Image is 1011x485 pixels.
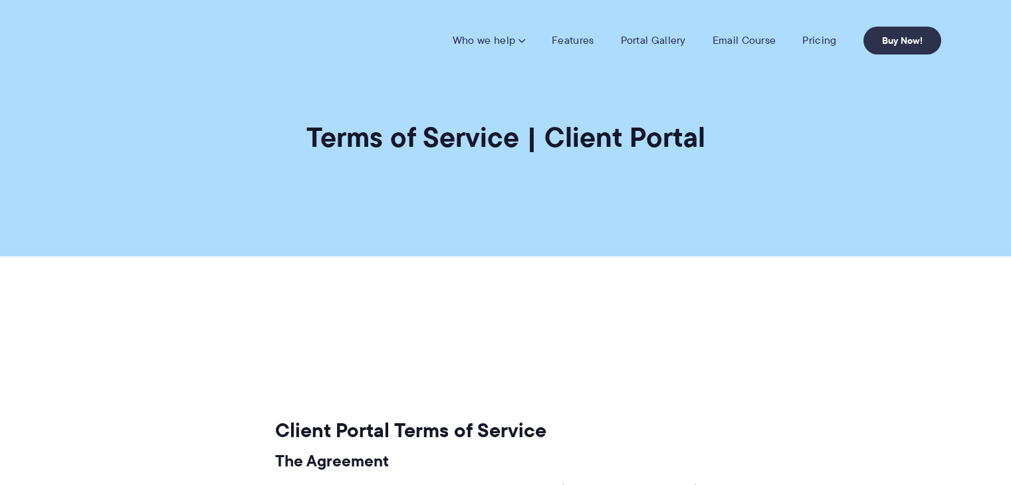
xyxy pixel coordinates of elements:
a: Portal Gallery [621,34,686,47]
a: Who we help [453,34,525,47]
h2: Client Portal Terms of Service [275,418,728,443]
a: Email Course [713,34,776,47]
a: Pricing [802,34,836,47]
h3: The Agreement [275,451,728,471]
h1: Terms of Service | Client Portal [306,120,705,155]
a: Buy Now! [863,27,941,54]
a: Features [552,34,594,47]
